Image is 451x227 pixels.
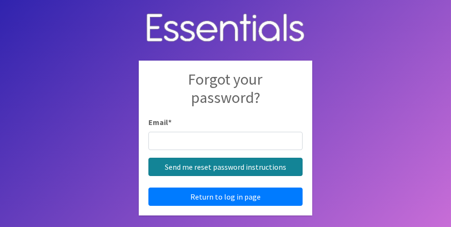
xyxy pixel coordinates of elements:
[139,4,312,53] img: Human Essentials
[148,188,303,206] a: Return to log in page
[148,116,172,128] label: Email
[148,158,303,176] input: Send me reset password instructions
[168,117,172,127] abbr: required
[148,70,303,117] h2: Forgot your password?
